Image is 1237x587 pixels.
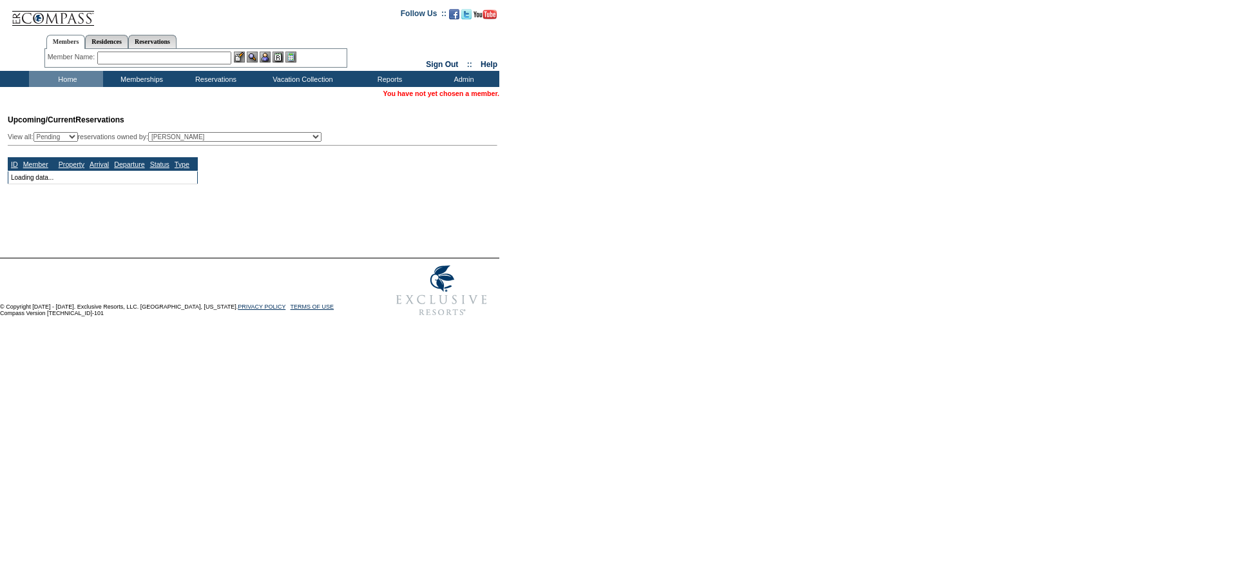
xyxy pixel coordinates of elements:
[150,160,169,168] a: Status
[48,52,97,63] div: Member Name:
[474,10,497,19] img: Subscribe to our YouTube Channel
[8,115,75,124] span: Upcoming/Current
[175,160,189,168] a: Type
[251,71,351,87] td: Vacation Collection
[85,35,128,48] a: Residences
[449,9,459,19] img: Become our fan on Facebook
[247,52,258,63] img: View
[291,303,334,310] a: TERMS OF USE
[461,9,472,19] img: Follow us on Twitter
[234,52,245,63] img: b_edit.gif
[260,52,271,63] img: Impersonate
[383,90,499,97] span: You have not yet chosen a member.
[273,52,283,63] img: Reservations
[128,35,177,48] a: Reservations
[467,60,472,69] span: ::
[103,71,177,87] td: Memberships
[8,132,327,142] div: View all: reservations owned by:
[8,115,124,124] span: Reservations
[425,71,499,87] td: Admin
[449,13,459,21] a: Become our fan on Facebook
[285,52,296,63] img: b_calculator.gif
[238,303,285,310] a: PRIVACY POLICY
[461,13,472,21] a: Follow us on Twitter
[8,171,198,184] td: Loading data...
[29,71,103,87] td: Home
[46,35,86,49] a: Members
[177,71,251,87] td: Reservations
[401,8,446,23] td: Follow Us ::
[114,160,144,168] a: Departure
[351,71,425,87] td: Reports
[426,60,458,69] a: Sign Out
[90,160,109,168] a: Arrival
[23,160,48,168] a: Member
[59,160,84,168] a: Property
[481,60,497,69] a: Help
[384,258,499,323] img: Exclusive Resorts
[474,13,497,21] a: Subscribe to our YouTube Channel
[11,160,18,168] a: ID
